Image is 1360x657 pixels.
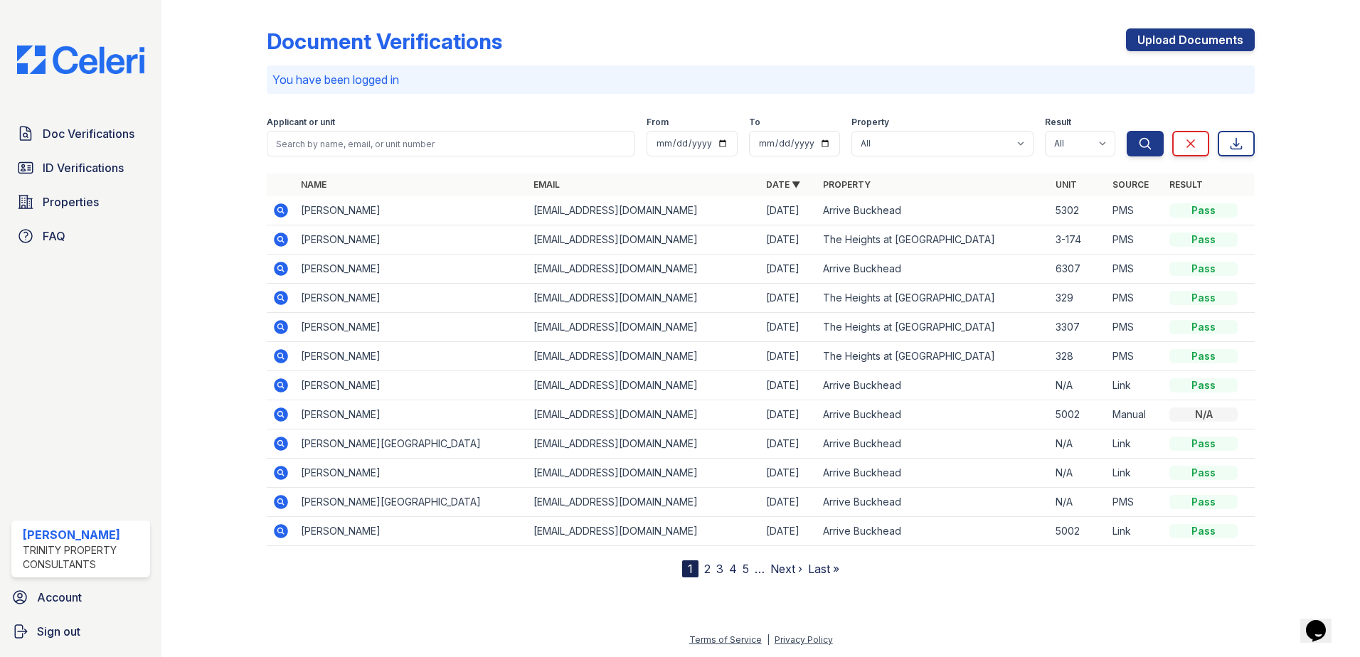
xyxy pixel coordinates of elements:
[775,634,833,645] a: Privacy Policy
[1050,284,1107,313] td: 329
[23,526,144,543] div: [PERSON_NAME]
[295,517,528,546] td: [PERSON_NAME]
[760,488,817,517] td: [DATE]
[1107,313,1164,342] td: PMS
[295,400,528,429] td: [PERSON_NAME]
[1050,342,1107,371] td: 328
[528,371,760,400] td: [EMAIL_ADDRESS][DOMAIN_NAME]
[760,400,817,429] td: [DATE]
[1169,437,1238,451] div: Pass
[295,225,528,255] td: [PERSON_NAME]
[1107,400,1164,429] td: Manual
[760,313,817,342] td: [DATE]
[817,225,1050,255] td: The Heights at [GEOGRAPHIC_DATA]
[528,429,760,459] td: [EMAIL_ADDRESS][DOMAIN_NAME]
[808,562,839,576] a: Last »
[817,459,1050,488] td: Arrive Buckhead
[1107,429,1164,459] td: Link
[1107,371,1164,400] td: Link
[760,371,817,400] td: [DATE]
[528,196,760,225] td: [EMAIL_ADDRESS][DOMAIN_NAME]
[37,623,80,640] span: Sign out
[11,119,150,148] a: Doc Verifications
[1050,255,1107,284] td: 6307
[1050,459,1107,488] td: N/A
[295,313,528,342] td: [PERSON_NAME]
[716,562,723,576] a: 3
[1169,495,1238,509] div: Pass
[755,560,765,577] span: …
[743,562,749,576] a: 5
[1107,284,1164,313] td: PMS
[528,284,760,313] td: [EMAIL_ADDRESS][DOMAIN_NAME]
[37,589,82,606] span: Account
[1169,291,1238,305] div: Pass
[760,225,817,255] td: [DATE]
[817,255,1050,284] td: Arrive Buckhead
[528,488,760,517] td: [EMAIL_ADDRESS][DOMAIN_NAME]
[770,562,802,576] a: Next ›
[301,179,326,190] a: Name
[1169,233,1238,247] div: Pass
[1107,225,1164,255] td: PMS
[1169,407,1238,422] div: N/A
[766,179,800,190] a: Date ▼
[1107,459,1164,488] td: Link
[1169,203,1238,218] div: Pass
[43,193,99,210] span: Properties
[272,71,1249,88] p: You have been logged in
[1050,517,1107,546] td: 5002
[295,342,528,371] td: [PERSON_NAME]
[1300,600,1346,643] iframe: chat widget
[817,517,1050,546] td: Arrive Buckhead
[1107,196,1164,225] td: PMS
[1050,225,1107,255] td: 3-174
[817,284,1050,313] td: The Heights at [GEOGRAPHIC_DATA]
[267,28,502,54] div: Document Verifications
[647,117,669,128] label: From
[528,313,760,342] td: [EMAIL_ADDRESS][DOMAIN_NAME]
[295,284,528,313] td: [PERSON_NAME]
[1050,371,1107,400] td: N/A
[11,222,150,250] a: FAQ
[1050,196,1107,225] td: 5302
[1107,488,1164,517] td: PMS
[817,196,1050,225] td: Arrive Buckhead
[1050,429,1107,459] td: N/A
[11,154,150,182] a: ID Verifications
[817,429,1050,459] td: Arrive Buckhead
[295,459,528,488] td: [PERSON_NAME]
[760,517,817,546] td: [DATE]
[528,459,760,488] td: [EMAIL_ADDRESS][DOMAIN_NAME]
[704,562,711,576] a: 2
[1056,179,1077,190] a: Unit
[1169,524,1238,538] div: Pass
[23,543,144,572] div: Trinity Property Consultants
[295,371,528,400] td: [PERSON_NAME]
[682,560,698,577] div: 1
[295,429,528,459] td: [PERSON_NAME][GEOGRAPHIC_DATA]
[528,225,760,255] td: [EMAIL_ADDRESS][DOMAIN_NAME]
[817,488,1050,517] td: Arrive Buckhead
[817,371,1050,400] td: Arrive Buckhead
[43,228,65,245] span: FAQ
[760,459,817,488] td: [DATE]
[760,255,817,284] td: [DATE]
[1169,349,1238,363] div: Pass
[760,342,817,371] td: [DATE]
[1050,313,1107,342] td: 3307
[1112,179,1149,190] a: Source
[1169,179,1203,190] a: Result
[528,400,760,429] td: [EMAIL_ADDRESS][DOMAIN_NAME]
[1126,28,1255,51] a: Upload Documents
[295,488,528,517] td: [PERSON_NAME][GEOGRAPHIC_DATA]
[767,634,770,645] div: |
[1169,466,1238,480] div: Pass
[6,617,156,646] a: Sign out
[295,255,528,284] td: [PERSON_NAME]
[729,562,737,576] a: 4
[760,284,817,313] td: [DATE]
[1169,262,1238,276] div: Pass
[1045,117,1071,128] label: Result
